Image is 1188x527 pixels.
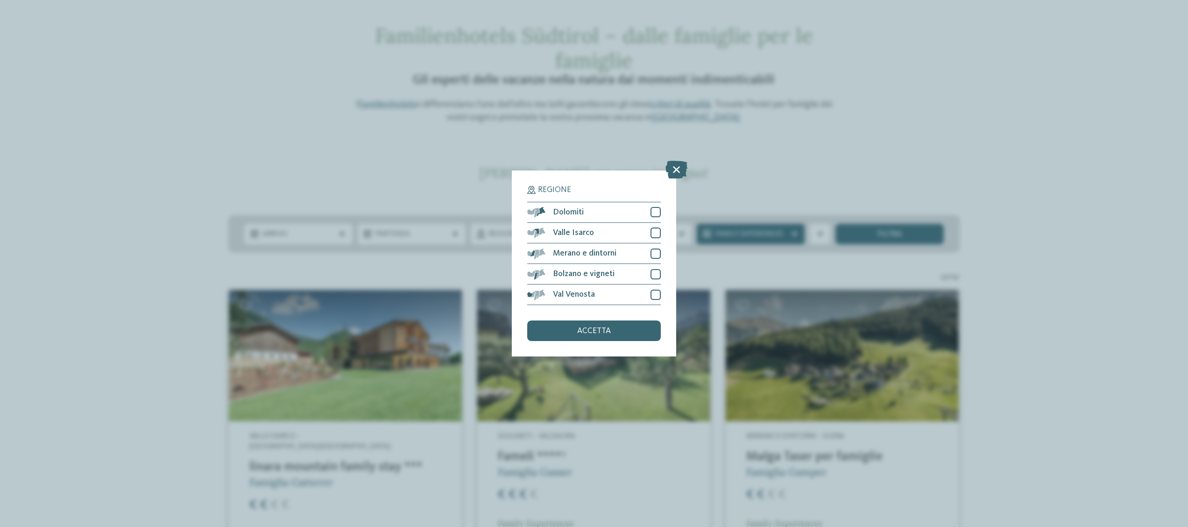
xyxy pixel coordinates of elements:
[577,327,611,335] span: accetta
[553,229,594,237] span: Valle Isarco
[553,249,616,258] span: Merano e dintorni
[553,208,584,217] span: Dolomiti
[553,291,595,299] span: Val Venosta
[538,186,571,194] span: Regione
[553,270,615,278] span: Bolzano e vigneti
